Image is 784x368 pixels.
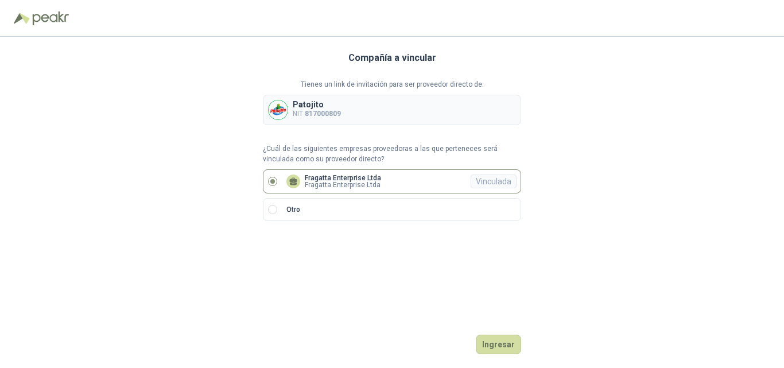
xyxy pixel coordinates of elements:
p: Otro [286,204,300,215]
p: NIT [293,109,341,119]
h3: Compañía a vincular [348,51,436,65]
p: Fragatta Enterprise Ltda [305,181,381,188]
p: Tienes un link de invitación para ser proveedor directo de: [263,79,521,90]
div: Vinculada [471,175,517,188]
img: Peakr [32,11,69,25]
p: Fragatta Enterprise Ltda [305,175,381,181]
button: Ingresar [476,335,521,354]
p: ¿Cuál de las siguientes empresas proveedoras a las que perteneces será vinculada como su proveedo... [263,144,521,165]
img: Company Logo [269,100,288,119]
b: 817000809 [305,110,341,118]
img: Logo [14,13,30,24]
p: Patojito [293,100,341,109]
